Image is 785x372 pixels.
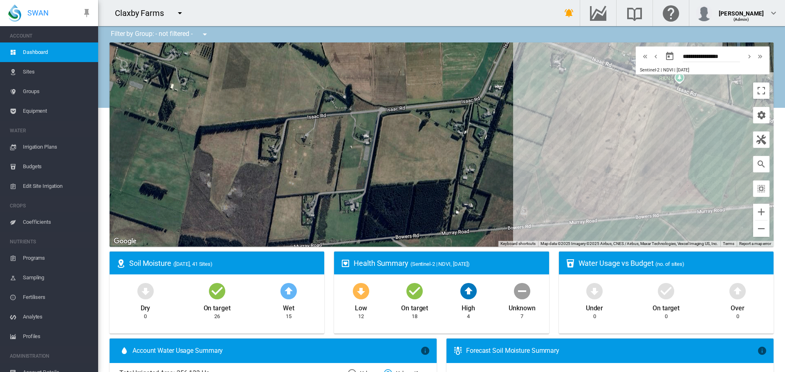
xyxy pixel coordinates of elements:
md-icon: icon-chevron-double-right [756,51,765,61]
span: Equipment [23,101,92,121]
md-icon: icon-information [757,346,767,356]
span: ACCOUNT [10,29,92,42]
span: Budgets [23,157,92,176]
button: icon-chevron-double-right [755,51,765,61]
button: md-calendar [662,48,678,65]
div: Wet [283,301,294,313]
md-icon: icon-chevron-left [651,51,660,61]
button: icon-menu-down [172,5,188,21]
md-icon: icon-thermometer-lines [453,346,463,356]
button: Zoom out [753,221,769,237]
div: 4 [467,313,470,320]
md-icon: icon-arrow-down-bold-circle [585,281,604,301]
button: Toggle fullscreen view [753,82,769,99]
div: Dry [141,301,150,313]
span: WATER [10,124,92,137]
button: icon-bell-ring [561,5,577,21]
md-icon: Go to the Data Hub [588,8,608,18]
md-icon: Search the knowledge base [625,8,644,18]
div: 0 [665,313,668,320]
span: Edit Site Irrigation [23,176,92,196]
div: 18 [412,313,417,320]
md-icon: icon-arrow-up-bold-circle [728,281,747,301]
span: ADMINISTRATION [10,350,92,363]
span: Fertilisers [23,287,92,307]
div: Low [355,301,367,313]
md-icon: icon-arrow-up-bold-circle [459,281,478,301]
div: Filter by Group: - not filtered - [105,26,215,42]
div: On target [401,301,428,313]
md-icon: icon-chevron-down [769,8,778,18]
div: [PERSON_NAME] [719,6,764,14]
button: icon-chevron-right [744,51,755,61]
div: 15 [286,313,292,320]
span: Sentinel-2 | NDVI [640,67,673,73]
span: Account Water Usage Summary [132,346,420,355]
button: Keyboard shortcuts [500,241,536,247]
span: Programs [23,248,92,268]
a: Report a map error [739,241,771,246]
div: Water Usage vs Budget [579,258,767,268]
span: Coefficients [23,212,92,232]
div: On target [653,301,680,313]
div: 26 [214,313,220,320]
div: On target [204,301,231,313]
md-icon: icon-information [420,346,430,356]
span: Analytes [23,307,92,327]
span: Dashboard [23,42,92,62]
button: icon-select-all [753,180,769,197]
button: icon-chevron-left [650,51,661,61]
span: (Admin) [733,17,749,22]
div: 7 [520,313,523,320]
div: Under [586,301,603,313]
div: 0 [144,313,147,320]
md-icon: icon-minus-circle [512,281,532,301]
md-icon: icon-water [119,346,129,356]
span: CROPS [10,199,92,212]
md-icon: icon-pin [82,8,92,18]
md-icon: icon-chevron-right [745,51,754,61]
md-icon: icon-bell-ring [564,8,574,18]
md-icon: icon-magnify [756,159,766,169]
button: icon-menu-down [197,26,213,42]
span: | [DATE] [674,67,689,73]
img: profile.jpg [696,5,712,21]
span: ([DATE], 41 Sites) [173,261,213,267]
button: icon-chevron-double-left [640,51,650,61]
div: 0 [593,313,596,320]
md-icon: icon-chevron-double-left [641,51,650,61]
div: 0 [736,313,739,320]
md-icon: icon-arrow-up-bold-circle [279,281,298,301]
div: Forecast Soil Moisture Summary [466,346,757,355]
md-icon: icon-checkbox-marked-circle [405,281,424,301]
md-icon: icon-checkbox-marked-circle [207,281,227,301]
md-icon: icon-menu-down [200,29,210,39]
img: SWAN-Landscape-Logo-Colour-drop.png [8,4,21,22]
a: Open this area in Google Maps (opens a new window) [112,236,139,247]
div: 12 [358,313,364,320]
span: Sampling [23,268,92,287]
div: Health Summary [354,258,542,268]
md-icon: icon-heart-box-outline [341,258,350,268]
md-icon: icon-map-marker-radius [116,258,126,268]
button: Zoom in [753,204,769,220]
span: Profiles [23,327,92,346]
a: Terms [723,241,734,246]
button: icon-magnify [753,156,769,172]
div: Unknown [509,301,535,313]
div: Over [731,301,745,313]
md-icon: icon-cup-water [565,258,575,268]
span: Sites [23,62,92,82]
md-icon: icon-select-all [756,184,766,194]
img: Google [112,236,139,247]
div: Claxby Farms [115,7,171,19]
span: Groups [23,82,92,101]
span: Map data ©2025 Imagery ©2025 Airbus, CNES / Airbus, Maxar Technologies, Vexcel Imaging US, Inc. [541,241,718,246]
md-icon: Click here for help [661,8,681,18]
md-icon: icon-arrow-down-bold-circle [136,281,155,301]
span: (no. of sites) [655,261,684,267]
md-icon: icon-checkbox-marked-circle [656,281,676,301]
div: Soil Moisture [129,258,318,268]
button: icon-cog [753,107,769,123]
span: (Sentinel-2 | NDVI, [DATE]) [410,261,470,267]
